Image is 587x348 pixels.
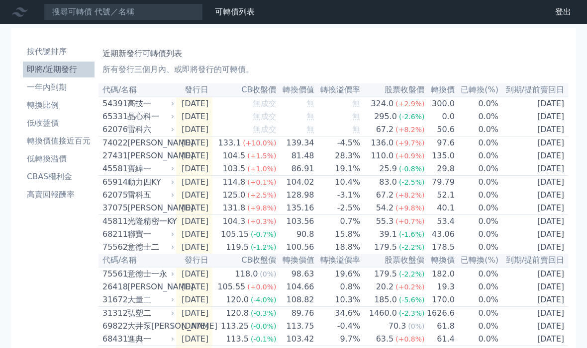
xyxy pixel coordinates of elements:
div: 雷科五 [127,189,172,201]
td: [DATE] [499,307,568,320]
td: 9.7% [315,333,361,346]
div: 120.8 [224,307,251,319]
td: 135.16 [277,202,315,215]
td: [DATE] [499,293,568,307]
span: (-4.0%) [251,296,277,304]
td: [DATE] [176,320,212,333]
div: 進典一 [127,333,172,345]
div: 295.0 [372,111,399,123]
div: 120.0 [224,294,251,306]
td: 0.0% [455,241,499,254]
div: 83.0 [377,176,399,188]
span: (+0.2%) [395,283,424,291]
div: 動力四KY [127,176,172,188]
td: [DATE] [176,280,212,293]
td: [DATE] [176,176,212,189]
div: 63.5 [374,333,396,345]
th: 股票收盤價 [361,254,425,267]
td: 135.0 [425,149,455,162]
li: 轉換比例 [23,99,95,111]
div: 75562 [102,241,125,253]
div: 113.25 [219,320,251,332]
div: 131.8 [220,202,247,214]
li: 按代號排序 [23,46,95,58]
a: 轉換價值接近百元 [23,133,95,149]
td: 170.0 [425,293,455,307]
td: 34.6% [315,307,361,320]
div: 大井泵[PERSON_NAME] [127,320,172,332]
span: (+1.5%) [247,152,276,160]
div: 65331 [102,111,125,123]
td: [DATE] [176,97,212,110]
td: 100.56 [277,241,315,254]
td: [DATE] [499,228,568,241]
td: [DATE] [176,189,212,202]
td: [DATE] [499,189,568,202]
div: 68431 [102,333,125,345]
td: [DATE] [499,267,568,280]
td: 19.1% [315,162,361,176]
td: [DATE] [499,320,568,333]
div: 聯寶一 [127,228,172,240]
div: [PERSON_NAME] [127,202,172,214]
th: 發行日 [176,254,212,267]
td: [DATE] [176,149,212,162]
a: CBAS權利金 [23,169,95,185]
li: 即將/近期發行 [23,64,95,75]
li: CBAS權利金 [23,171,95,183]
span: (+0.7%) [395,217,424,225]
td: [DATE] [176,137,212,150]
a: 可轉債列表 [215,7,255,16]
span: (-0.8%) [399,165,425,173]
div: 185.0 [372,294,399,306]
span: (+9.7%) [395,139,424,147]
td: [DATE] [499,215,568,228]
td: [DATE] [176,307,212,320]
td: 0.0% [455,110,499,123]
div: 25.9 [377,163,399,175]
th: CB收盤價 [212,254,277,267]
td: 0.0% [455,293,499,307]
div: 20.2 [374,281,396,293]
span: (+2.9%) [395,100,424,108]
th: 發行日 [176,83,212,97]
div: 125.0 [220,189,247,201]
span: (+0.9%) [395,152,424,160]
th: 轉換價值 [277,83,315,97]
th: 代碼/名稱 [98,254,176,267]
div: 67.2 [374,189,396,201]
td: 300.0 [425,97,455,110]
td: 0.0% [455,307,499,320]
td: [DATE] [499,137,568,150]
td: [DATE] [176,241,212,254]
p: 所有發行三個月內、或即將發行的可轉債。 [102,64,564,75]
td: -3.1% [315,189,361,202]
div: 54.2 [374,202,396,214]
div: [PERSON_NAME] [127,281,172,293]
span: (-0.7%) [251,230,277,238]
td: 128.98 [277,189,315,202]
td: [DATE] [176,215,212,228]
a: 轉換比例 [23,97,95,113]
td: 97.6 [425,137,455,150]
td: -0.4% [315,320,361,333]
td: 0.0% [455,215,499,228]
a: 高賣回報酬率 [23,187,95,203]
td: [DATE] [499,241,568,254]
td: [DATE] [176,123,212,137]
span: 無成交 [253,125,277,134]
td: 0.0% [455,333,499,346]
td: [DATE] [499,333,568,346]
span: 無 [306,99,314,108]
td: 89.76 [277,307,315,320]
span: 無成交 [253,99,277,108]
h1: 近期新發行可轉債列表 [102,48,564,60]
td: 0.0% [455,176,499,189]
span: (+10.0%) [243,139,276,147]
td: 0.0% [455,280,499,293]
div: 69822 [102,320,125,332]
div: [PERSON_NAME] [127,150,172,162]
td: -2.5% [315,202,361,215]
div: 74022 [102,137,125,149]
span: (-0.3%) [251,309,277,317]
